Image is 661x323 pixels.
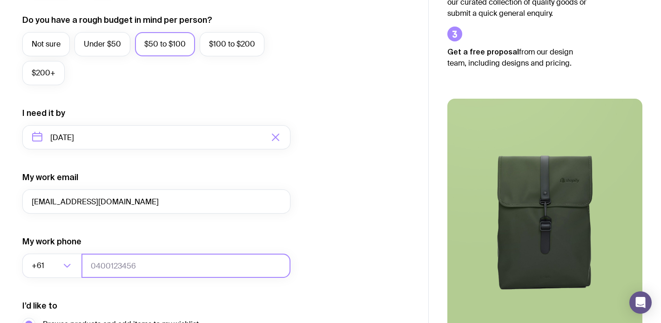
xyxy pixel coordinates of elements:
[200,32,264,56] label: $100 to $200
[22,189,290,214] input: you@email.com
[22,236,81,247] label: My work phone
[22,300,57,311] label: I’d like to
[81,254,290,278] input: 0400123456
[22,14,212,26] label: Do you have a rough budget in mind per person?
[447,47,519,56] strong: Get a free proposal
[135,32,195,56] label: $50 to $100
[22,125,290,149] input: Select a target date
[22,32,70,56] label: Not sure
[629,291,652,314] div: Open Intercom Messenger
[447,46,587,69] p: from our design team, including designs and pricing.
[22,108,65,119] label: I need it by
[46,254,61,278] input: Search for option
[22,61,65,85] label: $200+
[22,172,78,183] label: My work email
[22,254,82,278] div: Search for option
[32,254,46,278] span: +61
[74,32,130,56] label: Under $50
